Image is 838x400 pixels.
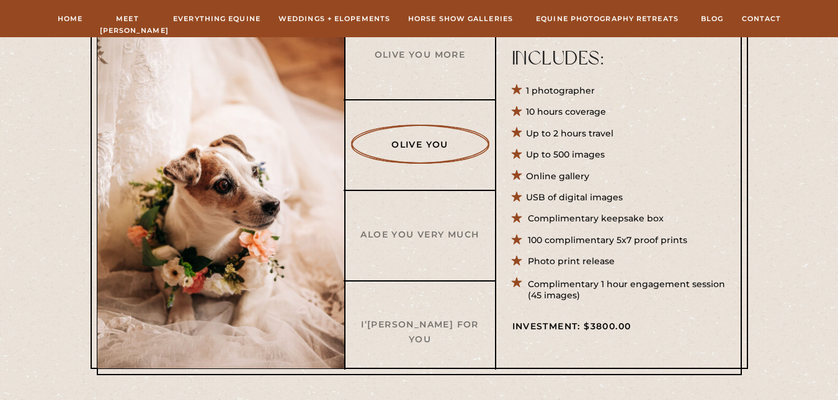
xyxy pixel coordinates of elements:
p: 1 photographer [526,84,728,97]
a: hORSE sHOW gALLERIES [406,13,515,24]
a: Olive You More [360,48,480,61]
p: Photo print release [528,254,730,267]
p: Complimentary keepsake box [528,211,730,224]
p: Investment: $3800.00 [512,319,662,332]
p: USB of digital images [526,190,728,203]
p: Up to 500 images [526,148,728,161]
a: Home [57,13,84,24]
p: 100 complimentary 5x7 proof prints [528,233,730,246]
p: 10 hours coverage [526,105,728,118]
p: Online gallery [526,169,728,182]
a: Everything Equine [172,13,262,24]
a: Aloe You Very Much [360,228,480,241]
p: Up to 2 hours travel [526,127,728,140]
a: Contact [741,13,782,24]
a: Equine Photography Retreats [532,13,684,24]
p: Complimentary 1 hour engagement session (45 images) [528,278,730,299]
a: I’[PERSON_NAME] For You [360,318,480,331]
a: Olive You [360,138,480,151]
a: Blog [700,13,725,24]
p: Includes: [512,49,728,64]
a: Weddings + Elopements [279,13,391,24]
a: Meet [PERSON_NAME] [100,13,156,24]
